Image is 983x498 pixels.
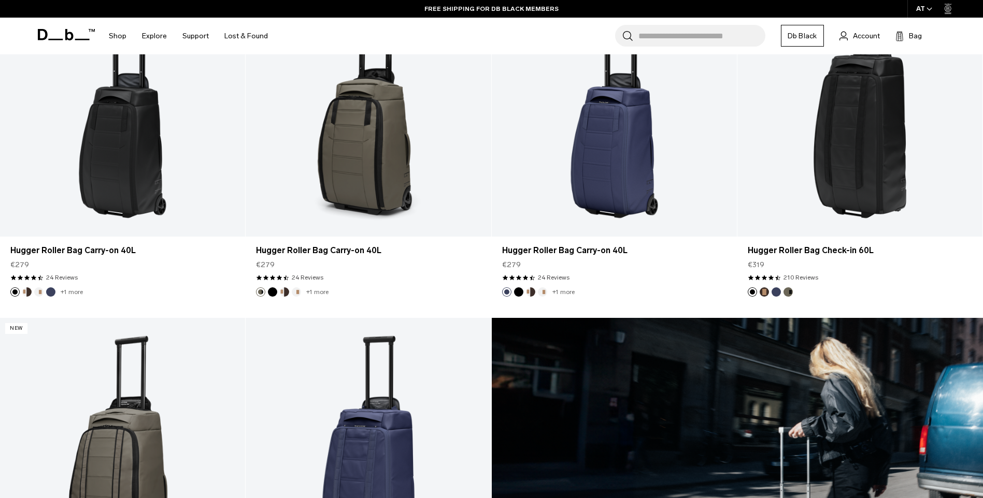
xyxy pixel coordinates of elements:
button: Black Out [10,287,20,297]
a: Hugger Roller Bag Carry-on 40L [502,244,726,257]
a: 24 reviews [292,273,323,282]
span: Bag [909,31,922,41]
span: €279 [502,259,521,270]
a: 24 reviews [46,273,78,282]
a: Lost & Found [224,18,268,54]
a: Explore [142,18,167,54]
a: Account [839,30,880,42]
a: Hugger Roller Bag Carry-on 40L [256,244,480,257]
button: Forest Green [783,287,793,297]
button: Oatmilk [538,287,547,297]
button: Cappuccino [526,287,535,297]
span: €279 [256,259,275,270]
nav: Main Navigation [101,18,276,54]
a: Hugger Roller Bag Carry-on 40L [10,244,235,257]
span: €279 [10,259,29,270]
button: Black Out [514,287,523,297]
button: Forest Green [256,287,265,297]
button: Cappuccino [22,287,32,297]
a: Shop [109,18,126,54]
span: €319 [748,259,764,270]
a: 210 reviews [783,273,818,282]
button: Espresso [760,287,769,297]
span: Account [853,31,880,41]
a: Hugger Roller Bag Check-in 60L [748,244,972,257]
button: Black Out [748,287,757,297]
button: Blue Hour [772,287,781,297]
a: Support [182,18,209,54]
a: +1 more [306,288,329,296]
p: New [5,323,27,334]
button: Black Out [268,287,277,297]
button: Blue Hour [46,287,55,297]
a: FREE SHIPPING FOR DB BLACK MEMBERS [424,4,559,13]
a: Db Black [781,25,824,47]
a: +1 more [552,288,575,296]
a: +1 more [61,288,83,296]
button: Blue Hour [502,287,511,297]
button: Oatmilk [34,287,44,297]
button: Cappuccino [280,287,289,297]
a: 24 reviews [538,273,569,282]
button: Oatmilk [292,287,301,297]
button: Bag [895,30,922,42]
